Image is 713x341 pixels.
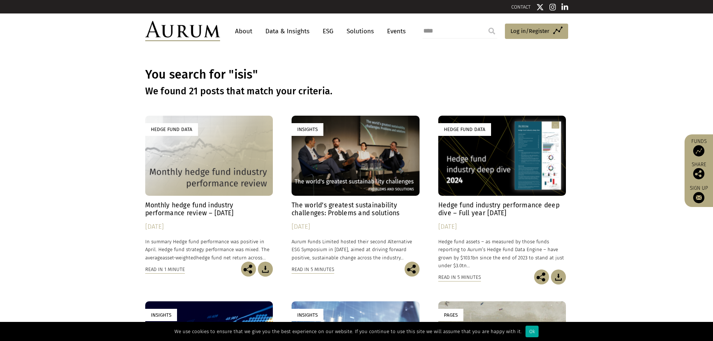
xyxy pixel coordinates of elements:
h4: The world’s greatest sustainability challenges: Problems and solutions [292,201,420,217]
div: Hedge Fund Data [438,123,491,136]
a: CONTACT [511,4,531,10]
img: Share this post [693,168,704,179]
a: Hedge Fund Data Monthly hedge fund industry performance review – [DATE] [DATE] In summary Hedge f... [145,116,273,261]
a: Solutions [343,24,378,38]
div: Hedge Fund Data [145,123,198,136]
div: Share [688,162,709,179]
a: About [231,24,256,38]
img: Share this post [405,262,420,277]
div: Insights [292,123,323,136]
a: ESG [319,24,337,38]
p: Hedge fund assets – as measured by those funds reporting to Aurum’s Hedge Fund Data Engine – have... [438,238,566,270]
img: Aurum [145,21,220,41]
div: Read in 5 minutes [292,265,334,274]
img: Share this post [241,262,256,277]
h4: Monthly hedge fund industry performance review – [DATE] [145,201,273,217]
h4: Hedge fund industry performance deep dive – Full year [DATE] [438,201,566,217]
img: Access Funds [693,145,704,156]
input: Submit [484,24,499,39]
span: asset-weighted [162,255,196,261]
div: Read in 1 minute [145,265,185,274]
a: Funds [688,138,709,156]
a: Hedge Fund Data Hedge fund industry performance deep dive – Full year [DATE] [DATE] Hedge fund as... [438,116,566,269]
img: Share this post [534,270,549,284]
a: Log in/Register [505,24,568,39]
div: [DATE] [145,222,273,232]
div: [DATE] [292,222,420,232]
div: Insights [292,309,323,321]
div: Insights [145,309,177,321]
a: Events [383,24,406,38]
div: Read in 5 minutes [438,273,481,281]
img: Instagram icon [549,3,556,11]
div: Ok [525,326,539,337]
img: Linkedin icon [561,3,568,11]
span: Log in/Register [511,27,549,36]
h3: We found 21 posts that match your criteria. [145,86,568,97]
img: Sign up to our newsletter [693,192,704,203]
a: Sign up [688,185,709,203]
p: In summary Hedge fund performance was positive in April. Hedge fund strategy performance was mixe... [145,238,273,261]
a: Data & Insights [262,24,313,38]
div: Pages [438,309,463,321]
img: Download Article [258,262,273,277]
img: Twitter icon [536,3,544,11]
a: Insights The world’s greatest sustainability challenges: Problems and solutions [DATE] Aurum Fund... [292,116,420,261]
div: [DATE] [438,222,566,232]
h1: You search for "isis" [145,67,568,82]
img: Download Article [551,270,566,284]
p: Aurum Funds Limited hosted their second Alternative ESG Symposium in [DATE], aimed at driving for... [292,238,420,261]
